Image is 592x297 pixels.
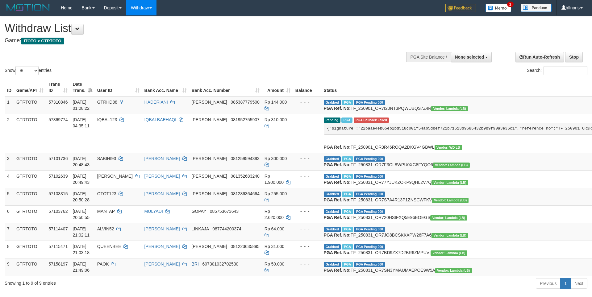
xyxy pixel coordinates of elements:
span: [DATE] 21:03:18 [73,244,90,255]
span: PGA Pending [354,262,385,267]
span: Marked by bflnoris [341,118,352,123]
b: PGA Ref. No: [324,145,351,150]
span: Marked by bfljody [342,227,353,232]
span: PGA Pending [354,174,385,179]
td: 4 [5,171,14,188]
th: Balance [293,79,321,96]
td: GTRTOTO [14,223,46,241]
span: [DATE] 01:08:22 [73,100,90,111]
span: GOPAY [192,209,206,214]
span: [PERSON_NAME] [192,100,227,105]
span: None selected [455,55,484,60]
span: Vendor URL: https://dashboard.q2checkout.com/secure [433,163,470,168]
b: PGA Ref. No: [324,106,351,111]
span: [DATE] 20:50:55 [73,209,90,220]
span: GTRHD88 [97,100,117,105]
span: Rp 31.000 [265,244,285,249]
td: GTRTOTO [14,114,46,153]
b: PGA Ref. No: [324,215,351,220]
span: Copy 081286364664 to clipboard [231,191,259,196]
th: Amount: activate to sort column ascending [262,79,293,96]
h1: Withdraw List [5,22,389,35]
span: Grabbed [324,192,341,197]
th: Game/API: activate to sort column ascending [14,79,46,96]
th: Bank Acc. Number: activate to sort column ascending [189,79,262,96]
td: 5 [5,188,14,206]
span: Copy 087744200374 to clipboard [212,226,241,231]
a: [PERSON_NAME] [144,226,180,231]
span: Grabbed [324,100,341,105]
a: IQBALBAEHAQI [144,117,176,122]
span: 57114407 [48,226,68,231]
img: Button%20Memo.svg [486,4,511,12]
td: GTRTOTO [14,96,46,114]
select: Showentries [15,66,39,75]
td: GTRTOTO [14,188,46,206]
span: [PERSON_NAME] [192,117,227,122]
th: Bank Acc. Name: activate to sort column ascending [142,79,189,96]
a: Previous [536,278,561,289]
span: OTOT123 [97,191,116,196]
td: GTRTOTO [14,206,46,223]
td: 9 [5,258,14,276]
div: - - - [295,99,319,105]
span: Copy 081952755907 to clipboard [231,117,259,122]
td: 1 [5,96,14,114]
span: Rp 50.000 [265,262,285,266]
span: Pending [324,118,340,123]
span: Vendor URL: https://dashboard.q2checkout.com/secure [431,250,467,256]
span: Rp 2.620.000 [265,209,284,220]
td: GTRTOTO [14,153,46,171]
span: Marked by bflnoris [342,100,353,105]
span: Vendor URL: https://dashboard.q2checkout.com/secure [435,268,472,273]
span: 57369774 [48,117,68,122]
span: PGA Pending [354,192,385,197]
span: Rp 255.000 [265,191,287,196]
span: IQBAL123 [97,117,117,122]
span: [PERSON_NAME] [192,191,227,196]
b: PGA Ref. No: [324,250,351,255]
td: 3 [5,153,14,171]
span: ITOTO > GTRTOTO [21,38,64,44]
span: [PERSON_NAME] [192,244,227,249]
span: 1 [507,2,514,7]
a: [PERSON_NAME] [144,174,180,179]
span: Rp 144.000 [265,100,287,105]
div: - - - [295,155,319,162]
span: Grabbed [324,244,341,250]
span: [PERSON_NAME] [97,174,133,179]
span: Vendor URL: https://dashboard.q2checkout.com/secure [431,180,468,185]
img: panduan.png [521,4,552,12]
span: [DATE] 20:49:43 [73,174,90,185]
td: GTRTOTO [14,258,46,276]
span: PGA Pending [354,244,385,250]
span: 57103315 [48,191,68,196]
span: 57103762 [48,209,68,214]
label: Show entries [5,66,52,75]
div: - - - [295,226,319,232]
span: QUEENBEE [97,244,121,249]
span: PGA Error [354,118,389,123]
div: - - - [295,173,319,179]
b: PGA Ref. No: [324,162,351,167]
span: Grabbed [324,156,341,162]
span: [DATE] 04:35:11 [73,117,90,128]
a: 1 [560,278,571,289]
span: Vendor URL: https://dashboard.q2checkout.com/secure [430,215,467,221]
span: [PERSON_NAME] [192,174,227,179]
div: - - - [295,243,319,250]
td: 6 [5,206,14,223]
div: Showing 1 to 9 of 9 entries [5,278,242,286]
span: Rp 300.000 [265,156,287,161]
span: Vendor URL: https://dashboard.q2checkout.com/secure [431,106,468,111]
span: PGA Pending [354,100,385,105]
span: PGA Pending [354,156,385,162]
span: Grabbed [324,209,341,214]
td: 8 [5,241,14,258]
span: Marked by bfljody [342,174,353,179]
a: Next [570,278,587,289]
div: - - - [295,261,319,267]
span: Rp 1.900.000 [265,174,284,185]
h4: Game: [5,38,389,44]
th: ID [5,79,14,96]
